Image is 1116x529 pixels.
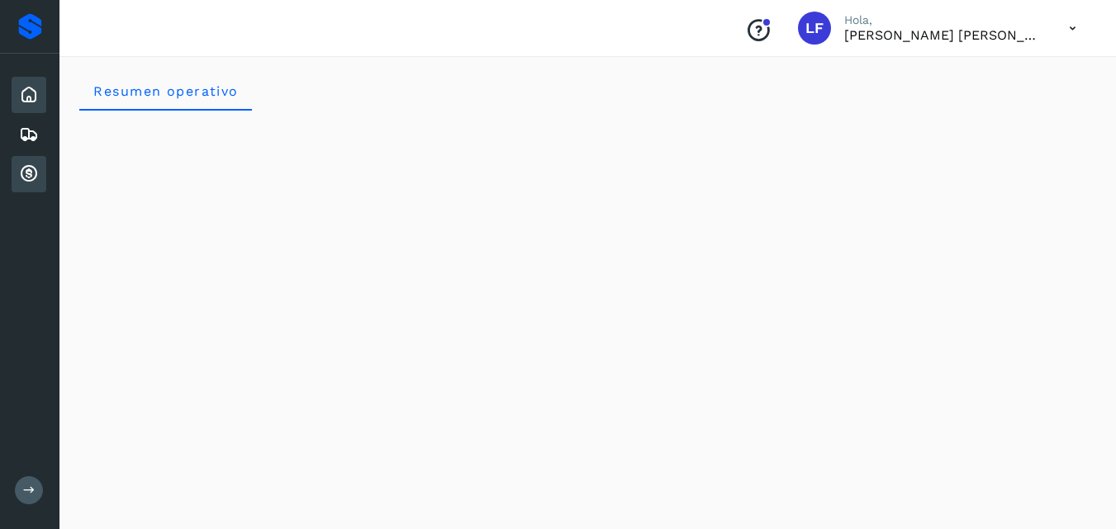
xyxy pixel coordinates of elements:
p: Hola, [844,13,1042,27]
p: Luis Felipe Salamanca Lopez [844,27,1042,43]
div: Inicio [12,77,46,113]
div: Embarques [12,116,46,153]
div: Cuentas por cobrar [12,156,46,192]
span: Resumen operativo [93,83,239,99]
